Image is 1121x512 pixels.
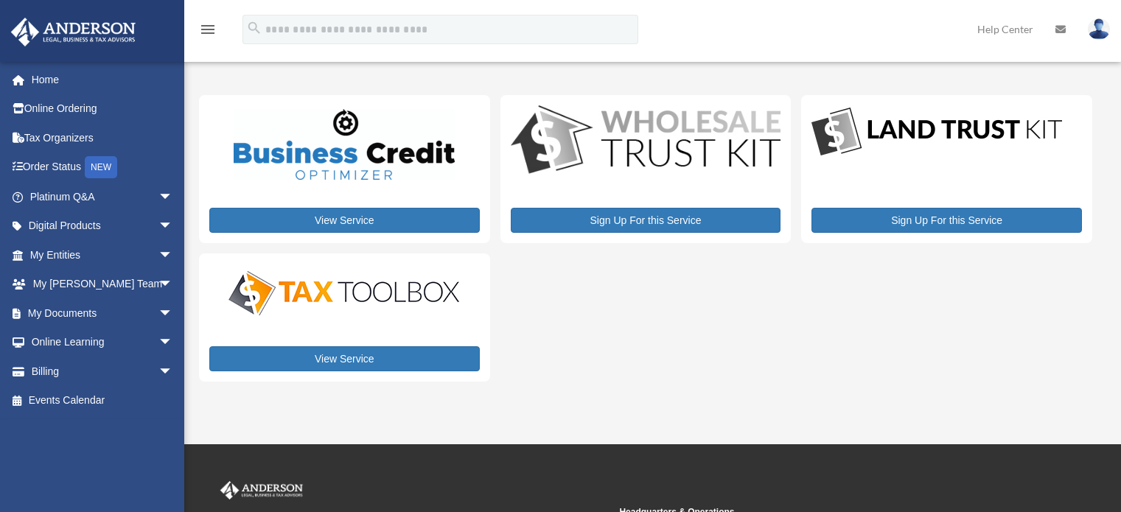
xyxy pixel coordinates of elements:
[199,26,217,38] a: menu
[10,123,195,152] a: Tax Organizers
[199,21,217,38] i: menu
[511,208,781,233] a: Sign Up For this Service
[85,156,117,178] div: NEW
[158,270,188,300] span: arrow_drop_down
[10,240,195,270] a: My Entitiesarrow_drop_down
[158,298,188,329] span: arrow_drop_down
[10,357,195,386] a: Billingarrow_drop_down
[10,152,195,183] a: Order StatusNEW
[158,328,188,358] span: arrow_drop_down
[246,20,262,36] i: search
[511,105,781,177] img: WS-Trust-Kit-lgo-1.jpg
[10,211,188,241] a: Digital Productsarrow_drop_down
[1088,18,1110,40] img: User Pic
[7,18,140,46] img: Anderson Advisors Platinum Portal
[10,94,195,124] a: Online Ordering
[10,328,195,357] a: Online Learningarrow_drop_down
[10,386,195,415] a: Events Calendar
[10,65,195,94] a: Home
[158,182,188,212] span: arrow_drop_down
[811,105,1062,159] img: LandTrust_lgo-1.jpg
[10,182,195,211] a: Platinum Q&Aarrow_drop_down
[158,211,188,242] span: arrow_drop_down
[10,298,195,328] a: My Documentsarrow_drop_down
[209,346,480,371] a: View Service
[10,270,195,299] a: My [PERSON_NAME] Teamarrow_drop_down
[811,208,1082,233] a: Sign Up For this Service
[217,481,306,500] img: Anderson Advisors Platinum Portal
[209,208,480,233] a: View Service
[158,240,188,270] span: arrow_drop_down
[158,357,188,387] span: arrow_drop_down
